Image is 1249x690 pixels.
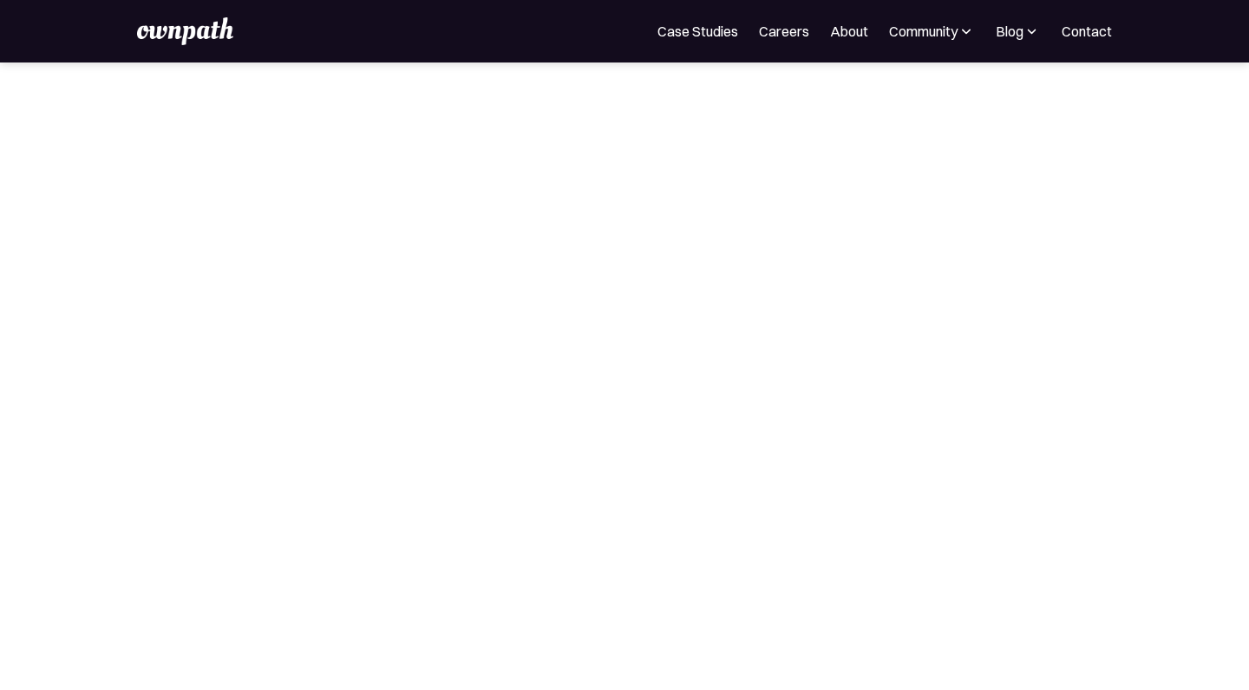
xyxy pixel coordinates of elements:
[1062,21,1112,42] a: Contact
[759,21,809,42] a: Careers
[889,21,975,42] div: Community
[657,21,738,42] a: Case Studies
[996,21,1041,42] div: Blog
[996,21,1023,42] div: Blog
[830,21,868,42] a: About
[889,21,958,42] div: Community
